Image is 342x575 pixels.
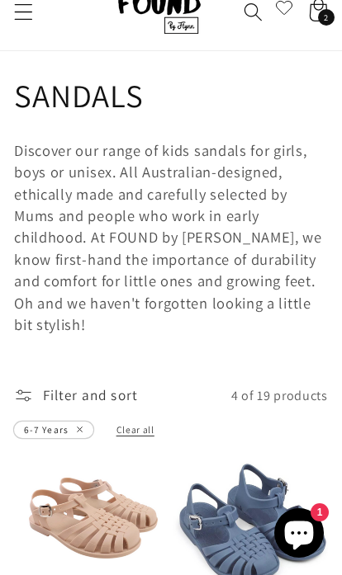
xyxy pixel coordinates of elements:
[14,422,93,438] span: 6-7 Years
[14,75,328,115] h1: SANDALS
[324,9,329,26] span: 2
[14,139,328,336] div: Discover our range of kids sandals for girls, boys or unisex. All Australian-designed, ethically ...
[14,381,138,410] summary: Filter and sort
[116,423,154,436] span: Clear all
[2,410,104,450] a: 6-7 Years
[269,508,329,562] inbox-online-store-chat: Shopify online store chat
[231,387,328,404] span: 4 of 19 products
[43,387,138,403] span: Filter and sort
[105,410,166,449] a: Clear all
